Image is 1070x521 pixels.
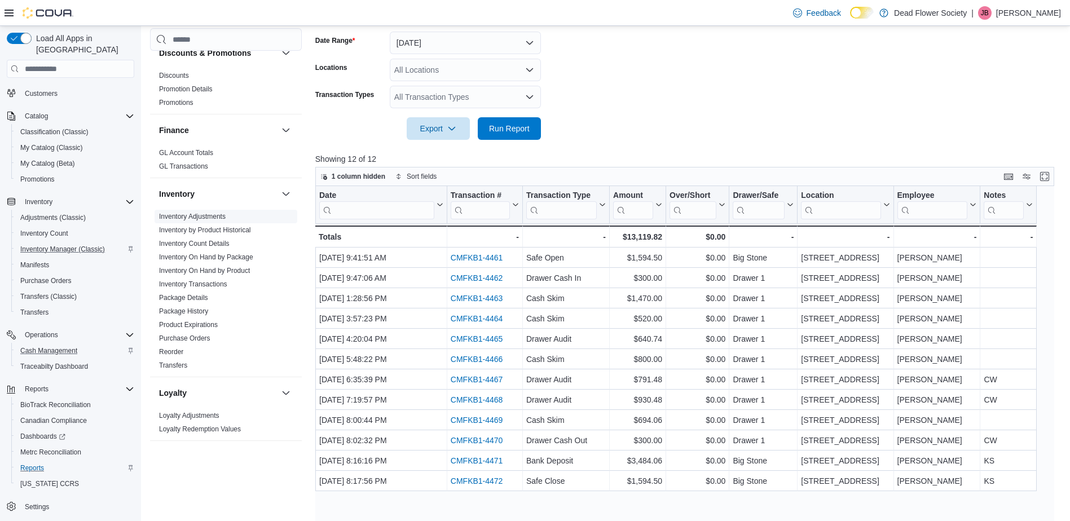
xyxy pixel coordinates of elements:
[850,7,874,19] input: Dark Mode
[319,434,443,447] div: [DATE] 8:02:32 PM
[11,359,139,374] button: Traceabilty Dashboard
[16,211,134,224] span: Adjustments (Classic)
[159,280,227,288] a: Inventory Transactions
[984,230,1033,244] div: -
[16,477,83,491] a: [US_STATE] CCRS
[1020,170,1033,183] button: Display options
[390,32,541,54] button: [DATE]
[20,416,87,425] span: Canadian Compliance
[20,109,134,123] span: Catalog
[526,352,606,366] div: Cash Skim
[20,175,55,184] span: Promotions
[451,416,503,425] a: CMFKB1-4469
[670,251,725,264] div: $0.00
[670,271,725,285] div: $0.00
[984,191,1033,219] button: Notes
[16,157,134,170] span: My Catalog (Beta)
[319,251,443,264] div: [DATE] 9:41:51 AM
[451,476,503,485] a: CMFKB1-4472
[159,99,193,107] a: Promotions
[11,413,139,429] button: Canadian Compliance
[159,72,189,80] a: Discounts
[159,293,208,302] span: Package Details
[20,400,91,409] span: BioTrack Reconciliation
[2,327,139,343] button: Operations
[20,195,134,209] span: Inventory
[20,362,88,371] span: Traceabilty Dashboard
[319,393,443,407] div: [DATE] 7:19:57 PM
[613,373,662,386] div: $791.48
[16,242,109,256] a: Inventory Manager (Classic)
[789,2,846,24] a: Feedback
[159,361,187,370] span: Transfers
[20,500,54,514] a: Settings
[159,148,213,157] span: GL Account Totals
[733,191,794,219] button: Drawer/Safe
[20,479,79,488] span: [US_STATE] CCRS
[16,227,134,240] span: Inventory Count
[159,334,210,342] a: Purchase Orders
[2,194,139,210] button: Inventory
[613,332,662,346] div: $640.74
[11,257,139,273] button: Manifests
[2,85,139,101] button: Customers
[20,346,77,355] span: Cash Management
[16,360,93,373] a: Traceabilty Dashboard
[159,240,230,248] a: Inventory Count Details
[451,314,503,323] a: CMFKB1-4464
[319,271,443,285] div: [DATE] 9:47:06 AM
[20,213,86,222] span: Adjustments (Classic)
[2,108,139,124] button: Catalog
[20,109,52,123] button: Catalog
[11,273,139,289] button: Purchase Orders
[733,271,794,285] div: Drawer 1
[159,425,241,433] a: Loyalty Redemption Values
[159,266,250,275] span: Inventory On Hand by Product
[150,210,302,377] div: Inventory
[159,307,208,316] span: Package History
[16,141,134,154] span: My Catalog (Classic)
[526,191,597,201] div: Transaction Type
[2,381,139,397] button: Reports
[897,393,976,407] div: [PERSON_NAME]
[897,292,976,305] div: [PERSON_NAME]
[319,373,443,386] div: [DATE] 6:35:39 PM
[670,393,725,407] div: $0.00
[20,260,49,270] span: Manifests
[279,187,293,201] button: Inventory
[20,195,57,209] button: Inventory
[16,141,87,154] a: My Catalog (Classic)
[159,411,219,420] span: Loyalty Adjustments
[897,191,967,219] div: Employee
[20,500,134,514] span: Settings
[526,434,606,447] div: Drawer Cash Out
[16,306,134,319] span: Transfers
[11,343,139,359] button: Cash Management
[801,191,890,219] button: Location
[526,191,606,219] button: Transaction Type
[159,267,250,275] a: Inventory On Hand by Product
[613,312,662,325] div: $520.00
[11,171,139,187] button: Promotions
[159,387,187,399] h3: Loyalty
[525,92,534,101] button: Open list of options
[733,312,794,325] div: Drawer 1
[20,382,53,396] button: Reports
[11,289,139,304] button: Transfers (Classic)
[807,7,841,19] span: Feedback
[801,191,880,201] div: Location
[32,33,134,55] span: Load All Apps in [GEOGRAPHIC_DATA]
[801,373,890,386] div: [STREET_ADDRESS]
[11,241,139,257] button: Inventory Manager (Classic)
[159,294,208,302] a: Package Details
[897,352,976,366] div: [PERSON_NAME]
[984,393,1033,407] div: CW
[20,308,49,317] span: Transfers
[16,242,134,256] span: Inventory Manager (Classic)
[613,393,662,407] div: $930.48
[159,321,218,329] a: Product Expirations
[984,373,1033,386] div: CW
[489,123,530,134] span: Run Report
[319,191,434,219] div: Date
